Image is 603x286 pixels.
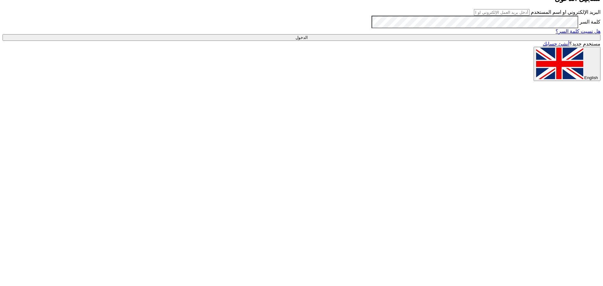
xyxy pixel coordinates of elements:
[584,75,598,80] span: English
[534,47,600,81] button: English
[556,29,600,34] a: هل نسيت كلمة السر؟
[531,9,600,15] label: البريد الإلكتروني او اسم المستخدم
[536,48,583,79] img: en-US.png
[474,9,530,16] input: أدخل بريد العمل الإلكتروني او اسم المستخدم الخاص بك ...
[3,34,600,41] input: الدخول
[579,19,600,24] label: كلمة السر
[543,41,569,46] a: أنشئ حسابك
[3,41,600,47] div: مستخدم جديد؟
